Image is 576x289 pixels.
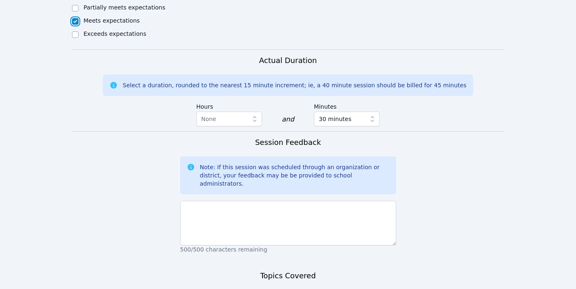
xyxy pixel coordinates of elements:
[196,99,262,112] label: Hours
[196,112,262,126] button: None
[260,270,316,282] h3: Topics Covered
[314,99,380,112] label: Minutes
[255,137,321,148] h3: Session Feedback
[201,116,216,122] span: None
[84,17,140,24] label: Meets expectations
[180,245,396,254] p: 500/500 characters remaining
[200,163,390,188] div: Note: If this session was scheduled through an organization or district, your feedback may be be ...
[314,112,380,126] button: 30 minutes
[123,81,466,89] div: Select a duration, rounded to the nearest 15 minute increment; ie, a 40 minute session should be ...
[84,30,146,37] label: Exceeds expectations
[319,114,351,124] span: 30 minutes
[84,4,165,11] label: Partially meets expectations
[259,55,317,66] h3: Actual Duration
[282,114,294,124] div: and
